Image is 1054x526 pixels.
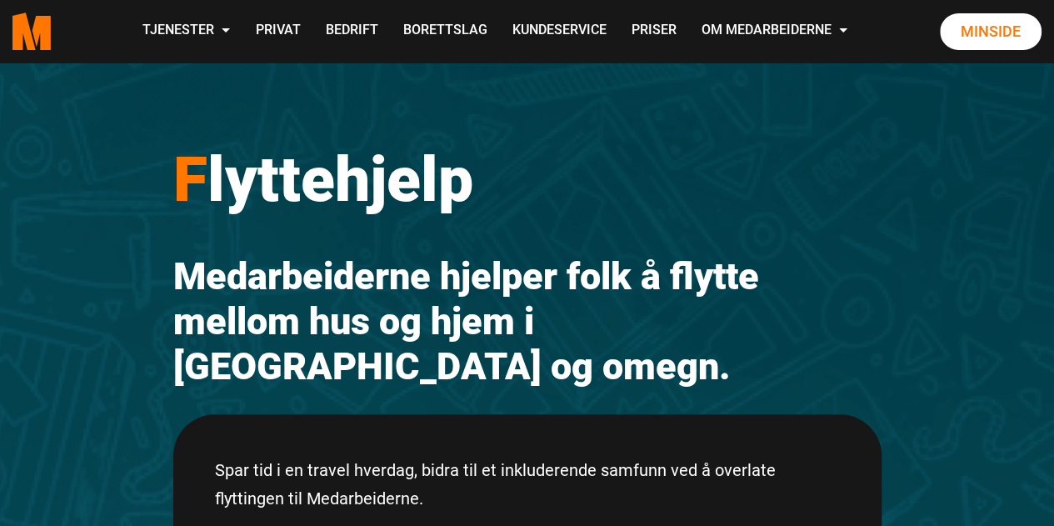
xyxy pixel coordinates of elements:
[618,2,688,61] a: Priser
[688,2,860,61] a: Om Medarbeiderne
[940,13,1042,50] a: Minside
[312,2,390,61] a: Bedrift
[390,2,499,61] a: Borettslag
[130,2,242,61] a: Tjenester
[242,2,312,61] a: Privat
[173,142,882,217] h1: lyttehjelp
[499,2,618,61] a: Kundeservice
[173,143,207,216] span: F
[215,456,840,513] p: Spar tid i en travel hverdag, bidra til et inkluderende samfunn ved å overlate flyttingen til Med...
[173,254,882,389] h2: Medarbeiderne hjelper folk å flytte mellom hus og hjem i [GEOGRAPHIC_DATA] og omegn.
